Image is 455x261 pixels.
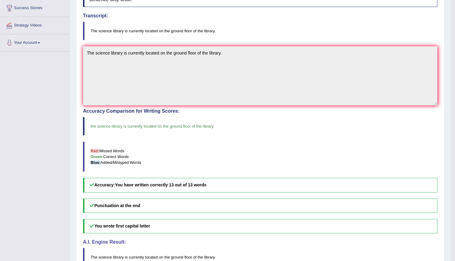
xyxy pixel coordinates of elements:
[129,255,144,259] span: currently
[83,199,437,213] h5: Punctuation at the end
[184,255,192,259] span: floor
[83,219,437,233] h5: You wrote first capital letter
[193,255,197,259] span: of
[83,22,437,40] blockquote: The science library is currently located on the ground floor of the library.
[164,255,170,259] span: the
[113,255,124,259] span: library
[98,255,112,259] span: science
[198,255,203,259] span: the
[0,17,70,32] a: Strategy Videos
[83,142,437,172] blockquote: Missed Words Correct Words Added/Mistyped Words
[115,182,206,187] b: You have written correctly 13 out of 13 words
[159,255,163,259] span: on
[83,13,437,19] h4: Transcript:
[171,255,183,259] span: ground
[91,255,97,259] span: The
[83,178,437,192] h5: Accuracy:
[91,154,103,159] b: Green:
[145,255,158,259] span: located
[125,255,128,259] span: is
[83,239,437,245] h4: A.I. Engine Result:
[91,160,101,165] b: Blue:
[204,255,215,259] span: library
[91,149,99,153] b: Red:
[83,108,437,114] h4: Accuracy Comparison for Writing Scores:
[0,34,70,50] a: Your Account
[91,124,214,129] span: the science library is currently located on the ground floor of the library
